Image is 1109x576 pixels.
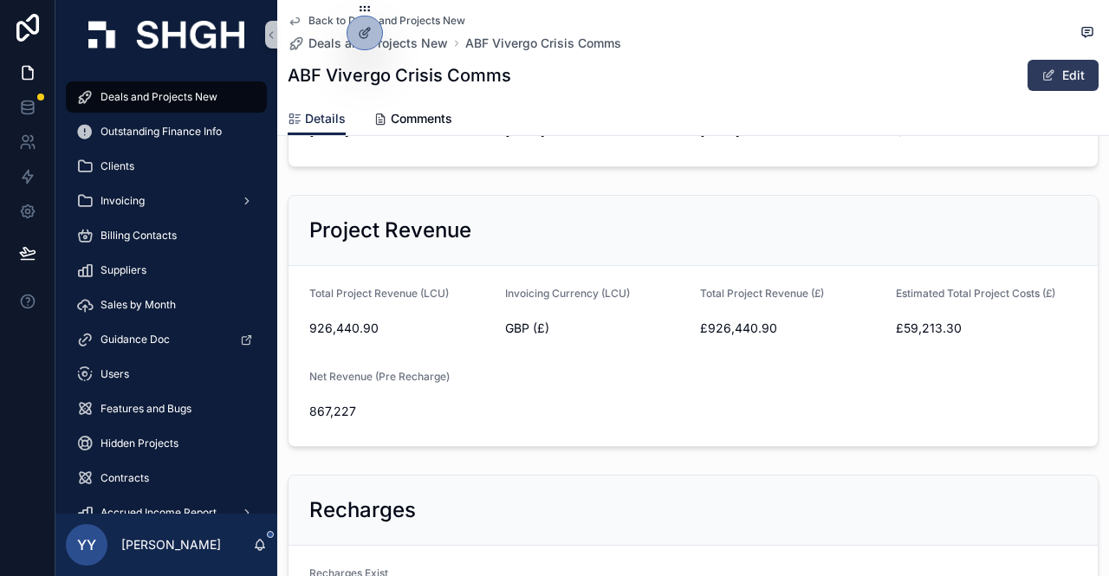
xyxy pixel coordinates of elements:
span: Accrued Income Report [101,506,217,520]
a: Clients [66,151,267,182]
span: Net Revenue (Pre Recharge) [309,370,450,383]
a: Features and Bugs [66,393,267,424]
a: Deals and Projects New [288,35,448,52]
a: Billing Contacts [66,220,267,251]
a: Users [66,359,267,390]
a: Contracts [66,463,267,494]
span: Users [101,367,129,381]
span: Billing Contacts [101,229,177,243]
p: [PERSON_NAME] [121,536,221,553]
span: GBP (£) [505,320,549,337]
a: Back to Deals and Projects New [288,14,465,28]
span: 926,440.90 [309,320,491,337]
span: Invoicing Currency (LCU) [505,287,630,300]
img: App logo [88,21,244,49]
a: Details [288,103,346,136]
a: Comments [373,103,452,138]
a: Suppliers [66,255,267,286]
span: £926,440.90 [700,320,882,337]
h1: ABF Vivergo Crisis Comms [288,63,511,87]
span: Outstanding Finance Info [101,125,222,139]
span: Back to Deals and Projects New [308,14,465,28]
span: £59,213.30 [896,320,1078,337]
span: Contracts [101,471,149,485]
span: Total Project Revenue (LCU) [309,287,449,300]
span: Guidance Doc [101,333,170,346]
span: Invoicing [101,194,145,208]
h2: Recharges [309,496,416,524]
span: Sales by Month [101,298,176,312]
h2: Project Revenue [309,217,471,244]
a: ABF Vivergo Crisis Comms [465,35,621,52]
span: Deals and Projects New [308,35,448,52]
span: Deals and Projects New [101,90,217,104]
a: Hidden Projects [66,428,267,459]
a: Accrued Income Report [66,497,267,528]
span: Comments [391,110,452,127]
span: Hidden Projects [101,437,178,450]
a: Invoicing [66,185,267,217]
a: Deals and Projects New [66,81,267,113]
span: Features and Bugs [101,402,191,416]
span: Total Project Revenue (£) [700,287,824,300]
a: Guidance Doc [66,324,267,355]
button: Edit [1028,60,1099,91]
span: 867,227 [309,403,491,420]
span: Clients [101,159,134,173]
a: Sales by Month [66,289,267,320]
div: scrollable content [55,69,277,514]
span: Suppliers [101,263,146,277]
span: YY [77,534,96,555]
span: Estimated Total Project Costs (£) [896,287,1055,300]
span: Details [305,110,346,127]
a: Outstanding Finance Info [66,116,267,147]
